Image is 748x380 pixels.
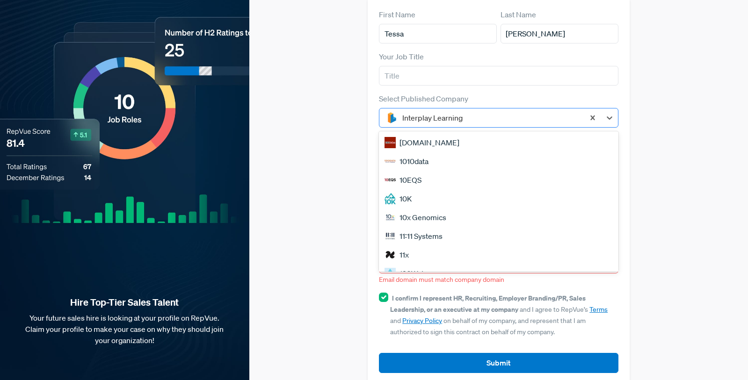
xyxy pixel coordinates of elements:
button: Submit [379,353,618,373]
img: 10EQS [385,174,396,186]
img: 10x Genomics [385,212,396,223]
div: [DOMAIN_NAME] [379,133,618,152]
img: 1010data [385,156,396,167]
div: 11x [379,245,618,264]
img: 10K [385,193,396,204]
a: Privacy Policy [402,316,442,325]
a: Terms [589,305,608,314]
label: First Name [379,9,415,20]
img: Interplay Learning [386,112,398,123]
div: 120Water [379,264,618,283]
div: 10K [379,189,618,208]
p: Your future sales hire is looking at your profile on RepVue. Claim your profile to make your case... [15,312,234,346]
input: First Name [379,24,497,43]
strong: Hire Top-Tier Sales Talent [15,296,234,308]
input: Last Name [501,24,618,43]
img: 120Water [385,268,396,279]
strong: I confirm I represent HR, Recruiting, Employer Branding/PR, Sales Leadership, or an executive at ... [390,294,586,314]
img: 11:11 Systems [385,230,396,242]
img: 11x [385,249,396,260]
label: Your Job Title [379,51,424,62]
div: 10x Genomics [379,208,618,227]
div: 1010data [379,152,618,171]
img: 1000Bulbs.com [385,137,396,148]
label: Last Name [501,9,536,20]
div: 11:11 Systems [379,227,618,245]
label: Select Published Company [379,93,468,104]
span: Email domain must match company domain [379,275,504,284]
span: and I agree to RepVue’s and on behalf of my company, and represent that I am authorized to sign t... [390,294,608,336]
input: Title [379,66,618,86]
div: 10EQS [379,171,618,189]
